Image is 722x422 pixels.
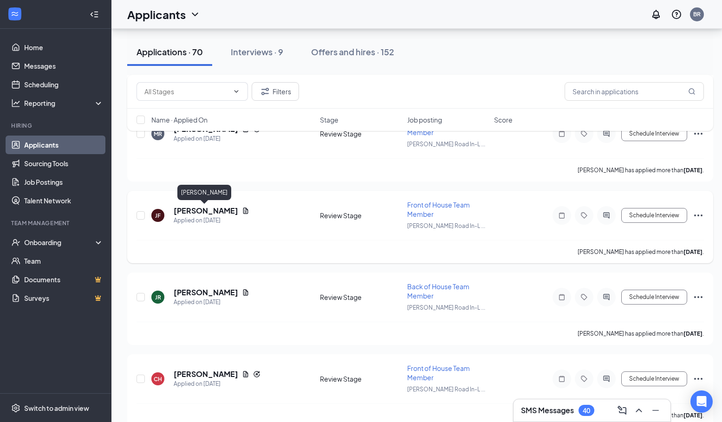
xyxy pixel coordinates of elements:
svg: UserCheck [11,238,20,247]
svg: Tag [579,375,590,383]
button: ChevronUp [631,403,646,418]
span: Front of House Team Member [407,364,470,382]
div: BR [693,10,701,18]
p: [PERSON_NAME] has applied more than . [578,248,704,256]
span: Job posting [407,115,442,124]
svg: Note [556,375,567,383]
p: [PERSON_NAME] has applied more than . [578,330,704,338]
span: [PERSON_NAME] Road In-L ... [407,386,485,393]
a: Job Postings [24,173,104,191]
span: [PERSON_NAME] Road In-L ... [407,304,485,311]
span: Name · Applied On [151,115,208,124]
div: Open Intercom Messenger [690,390,713,413]
div: 40 [583,407,590,415]
div: Team Management [11,219,102,227]
div: CH [154,375,162,383]
button: Filter Filters [252,82,299,101]
a: Home [24,38,104,57]
h5: [PERSON_NAME] [174,287,238,298]
svg: Document [242,370,249,378]
p: [PERSON_NAME] has applied more than . [578,166,704,174]
button: Minimize [648,403,663,418]
svg: ActiveChat [601,212,612,219]
span: Front of House Team Member [407,201,470,218]
svg: Tag [579,293,590,301]
svg: Reapply [253,370,260,378]
div: Review Stage [320,374,402,383]
div: Switch to admin view [24,403,89,413]
svg: Minimize [650,405,661,416]
svg: QuestionInfo [671,9,682,20]
svg: Collapse [90,10,99,19]
button: Schedule Interview [621,290,687,305]
h5: [PERSON_NAME] [174,369,238,379]
button: Schedule Interview [621,208,687,223]
svg: MagnifyingGlass [688,88,696,95]
svg: Document [242,289,249,296]
a: SurveysCrown [24,289,104,307]
div: Hiring [11,122,102,130]
div: Onboarding [24,238,96,247]
svg: ChevronDown [233,88,240,95]
a: Messages [24,57,104,75]
button: ComposeMessage [615,403,630,418]
span: Back of House Team Member [407,282,469,300]
svg: Ellipses [693,210,704,221]
svg: Filter [260,86,271,97]
svg: ComposeMessage [617,405,628,416]
svg: WorkstreamLogo [10,9,20,19]
a: Sourcing Tools [24,154,104,173]
a: Scheduling [24,75,104,94]
svg: Settings [11,403,20,413]
svg: Document [242,207,249,214]
svg: Ellipses [693,373,704,384]
svg: Analysis [11,98,20,108]
svg: Ellipses [693,292,704,303]
svg: ActiveChat [601,375,612,383]
svg: Note [556,293,567,301]
h5: [PERSON_NAME] [174,206,238,216]
div: Applied on [DATE] [174,298,249,307]
input: All Stages [144,86,229,97]
button: Schedule Interview [621,371,687,386]
svg: Notifications [650,9,662,20]
svg: ChevronDown [189,9,201,20]
div: Applications · 70 [137,46,203,58]
div: JF [155,212,161,220]
svg: ChevronUp [633,405,644,416]
b: [DATE] [683,330,702,337]
b: [DATE] [683,167,702,174]
div: Review Stage [320,292,402,302]
a: Talent Network [24,191,104,210]
div: Review Stage [320,211,402,220]
div: [PERSON_NAME] [177,185,231,200]
a: DocumentsCrown [24,270,104,289]
svg: ActiveChat [601,293,612,301]
a: Team [24,252,104,270]
span: [PERSON_NAME] Road In-L ... [407,141,485,148]
div: Offers and hires · 152 [311,46,394,58]
div: JR [155,293,161,301]
b: [DATE] [683,248,702,255]
span: [PERSON_NAME] Road In-L ... [407,222,485,229]
div: Reporting [24,98,104,108]
h3: SMS Messages [521,405,574,416]
b: [DATE] [683,412,702,419]
div: Applied on [DATE] [174,216,249,225]
h1: Applicants [127,6,186,22]
a: Applicants [24,136,104,154]
input: Search in applications [565,82,704,101]
div: Applied on [DATE] [174,379,260,389]
div: Interviews · 9 [231,46,283,58]
svg: Note [556,212,567,219]
span: Stage [320,115,338,124]
svg: Tag [579,212,590,219]
span: Score [494,115,513,124]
